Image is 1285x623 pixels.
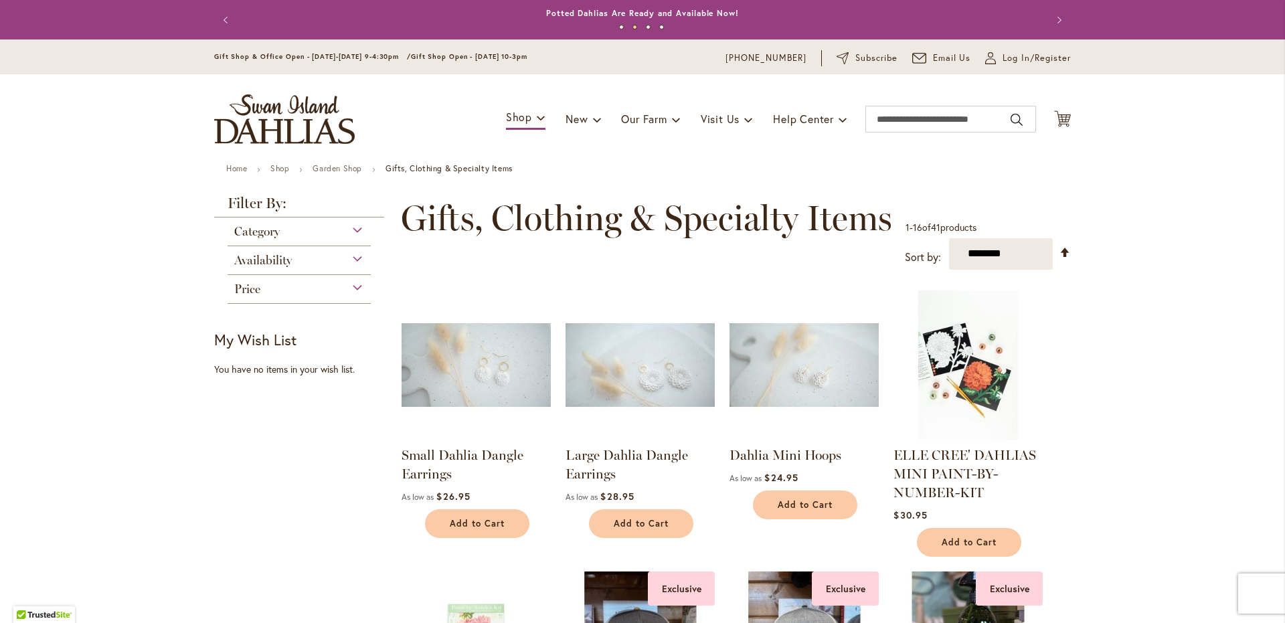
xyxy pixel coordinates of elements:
button: 1 of 4 [619,25,624,29]
span: As low as [566,492,598,502]
iframe: Launch Accessibility Center [10,575,48,613]
span: Add to Cart [778,499,833,511]
a: Subscribe [837,52,897,65]
div: You have no items in your wish list. [214,363,393,376]
a: Potted Dahlias Are Ready and Available Now! [546,8,739,18]
a: store logo [214,94,355,144]
span: $30.95 [893,509,927,521]
div: Exclusive [976,571,1043,606]
span: Add to Cart [942,537,997,548]
button: 4 of 4 [659,25,664,29]
img: Small Dahlia Dangle Earrings [402,290,551,440]
a: Email Us [912,52,971,65]
a: [PHONE_NUMBER] [725,52,806,65]
button: Previous [214,7,241,33]
button: Add to Cart [753,491,857,519]
span: 16 [913,221,922,234]
strong: Gifts, Clothing & Specialty Items [385,163,513,173]
a: Home [226,163,247,173]
a: Small Dahlia Dangle Earrings [402,447,523,482]
span: As low as [402,492,434,502]
a: Dahlia Mini Hoops [730,430,879,442]
a: ELLE CREE' DAHLIAS MINI PAINT-BY-NUMBER-KIT [893,447,1036,501]
span: $24.95 [764,471,798,484]
a: Garden Shop [313,163,362,173]
span: New [566,112,588,126]
span: Gifts, Clothing & Specialty Items [401,198,892,238]
span: Add to Cart [614,518,669,529]
a: Shop [270,163,289,173]
button: Add to Cart [589,509,693,538]
button: 2 of 4 [632,25,637,29]
a: ELLE CREE' DAHLIAS MINI PAINT-BY-NUMBER-KIT [893,430,1043,442]
span: Add to Cart [450,518,505,529]
img: Large Dahlia Dangle Earrings [566,290,715,440]
span: Email Us [933,52,971,65]
span: Category [234,224,280,239]
button: Add to Cart [917,528,1021,557]
span: 1 [906,221,910,234]
span: Our Farm [621,112,667,126]
span: Shop [506,110,532,124]
p: - of products [906,217,976,238]
a: Small Dahlia Dangle Earrings [402,430,551,442]
strong: My Wish List [214,330,296,349]
button: 3 of 4 [646,25,651,29]
img: Dahlia Mini Hoops [730,290,879,440]
img: ELLE CREE' DAHLIAS MINI PAINT-BY-NUMBER-KIT [893,290,1043,440]
a: Large Dahlia Dangle Earrings [566,447,688,482]
div: Exclusive [812,571,879,606]
button: Add to Cart [425,509,529,538]
div: Exclusive [648,571,715,606]
span: Gift Shop Open - [DATE] 10-3pm [411,52,527,61]
a: Log In/Register [985,52,1071,65]
span: Price [234,282,260,296]
span: 41 [931,221,940,234]
span: Availability [234,253,292,268]
span: Gift Shop & Office Open - [DATE]-[DATE] 9-4:30pm / [214,52,411,61]
span: As low as [730,473,762,483]
a: Large Dahlia Dangle Earrings [566,430,715,442]
span: Subscribe [855,52,897,65]
strong: Filter By: [214,196,384,217]
button: Next [1044,7,1071,33]
span: Help Center [773,112,834,126]
span: $26.95 [436,490,470,503]
span: Visit Us [701,112,740,126]
span: $28.95 [600,490,634,503]
a: Dahlia Mini Hoops [730,447,841,463]
span: Log In/Register [1003,52,1071,65]
label: Sort by: [905,245,941,270]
